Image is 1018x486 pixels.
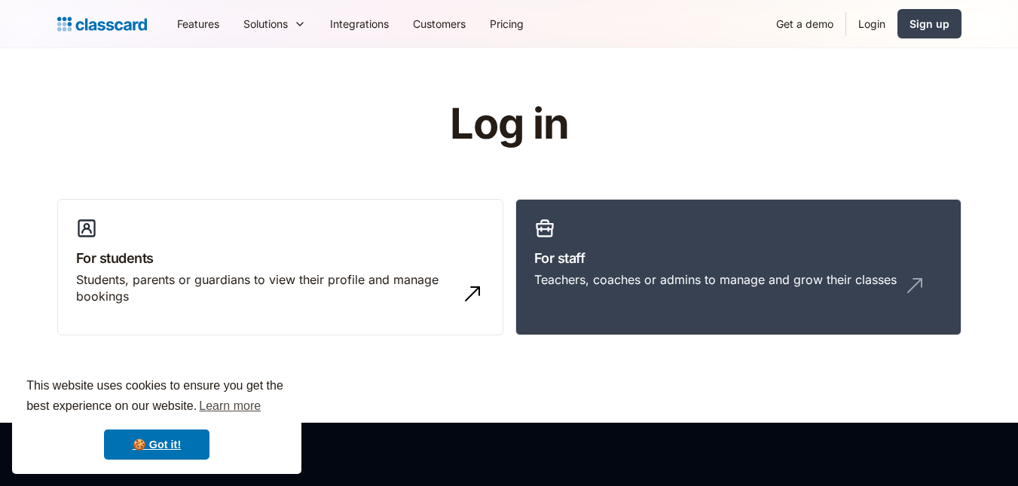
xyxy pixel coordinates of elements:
a: home [57,14,147,35]
a: Features [165,7,231,41]
span: This website uses cookies to ensure you get the best experience on our website. [26,377,287,417]
a: Integrations [318,7,401,41]
div: Students, parents or guardians to view their profile and manage bookings [76,271,454,305]
div: Solutions [243,16,288,32]
div: Solutions [231,7,318,41]
a: Login [846,7,897,41]
h3: For students [76,248,485,268]
a: learn more about cookies [197,395,263,417]
a: dismiss cookie message [104,429,209,460]
a: Customers [401,7,478,41]
div: cookieconsent [12,362,301,474]
a: For studentsStudents, parents or guardians to view their profile and manage bookings [57,199,503,336]
h1: Log in [270,101,748,148]
a: Sign up [897,9,961,38]
div: Teachers, coaches or admins to manage and grow their classes [534,271,897,288]
div: Sign up [909,16,949,32]
a: For staffTeachers, coaches or admins to manage and grow their classes [515,199,961,336]
h3: For staff [534,248,943,268]
a: Pricing [478,7,536,41]
a: Get a demo [764,7,845,41]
